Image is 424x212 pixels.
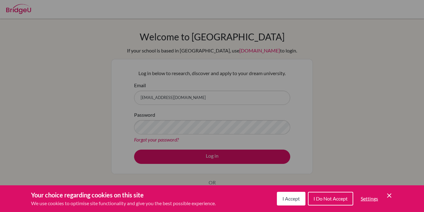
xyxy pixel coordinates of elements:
p: We use cookies to optimise site functionality and give you the best possible experience. [31,200,216,207]
span: Settings [361,196,378,201]
button: Settings [356,192,383,205]
button: I Do Not Accept [308,192,353,205]
button: Save and close [386,192,393,199]
button: I Accept [277,192,305,205]
h3: Your choice regarding cookies on this site [31,190,216,200]
span: I Accept [282,196,300,201]
span: I Do Not Accept [313,196,348,201]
